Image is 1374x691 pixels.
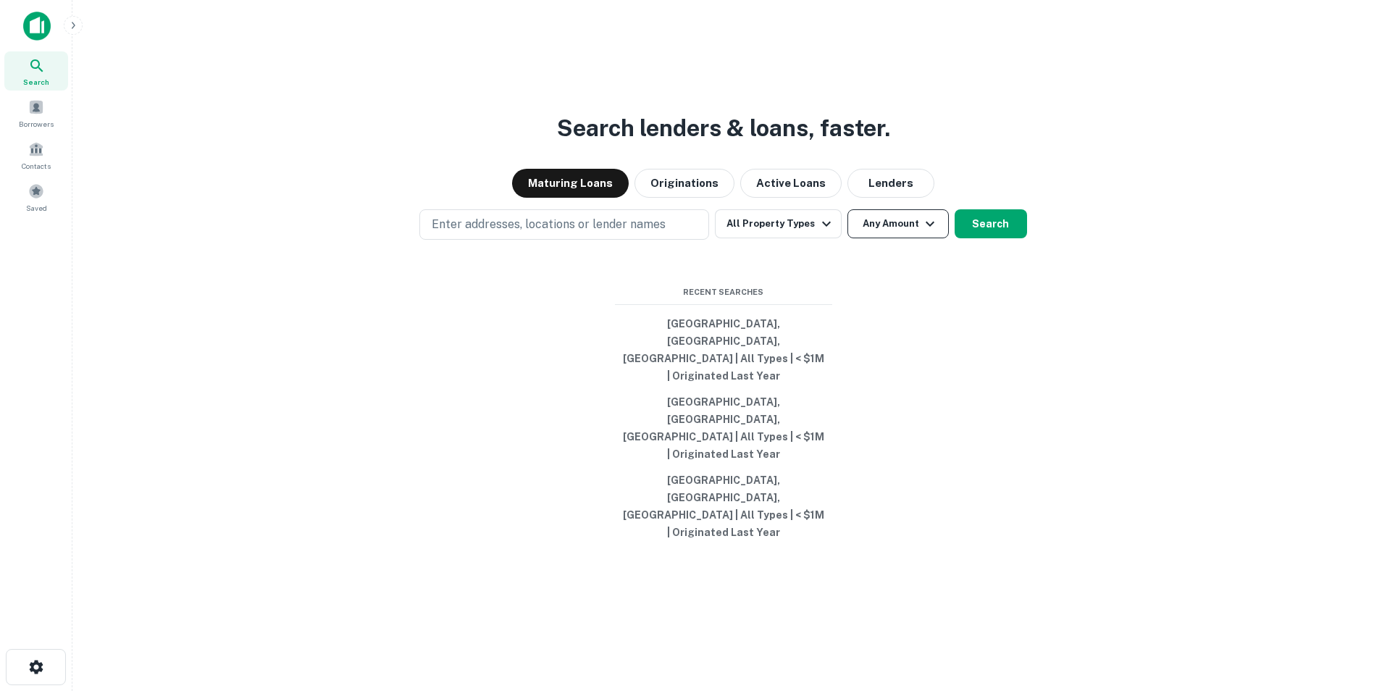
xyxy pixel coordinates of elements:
button: All Property Types [715,209,841,238]
a: Search [4,51,68,91]
button: Maturing Loans [512,169,629,198]
span: Search [23,76,49,88]
a: Saved [4,177,68,217]
p: Enter addresses, locations or lender names [432,216,666,233]
span: Saved [26,202,47,214]
button: [GEOGRAPHIC_DATA], [GEOGRAPHIC_DATA], [GEOGRAPHIC_DATA] | All Types | < $1M | Originated Last Year [615,389,832,467]
button: Originations [634,169,734,198]
h3: Search lenders & loans, faster. [557,111,890,146]
button: Active Loans [740,169,842,198]
button: [GEOGRAPHIC_DATA], [GEOGRAPHIC_DATA], [GEOGRAPHIC_DATA] | All Types | < $1M | Originated Last Year [615,311,832,389]
button: Any Amount [847,209,949,238]
span: Contacts [22,160,51,172]
button: Enter addresses, locations or lender names [419,209,709,240]
img: capitalize-icon.png [23,12,51,41]
iframe: Chat Widget [1302,575,1374,645]
a: Borrowers [4,93,68,133]
span: Recent Searches [615,286,832,298]
span: Borrowers [19,118,54,130]
a: Contacts [4,135,68,175]
button: Search [955,209,1027,238]
button: [GEOGRAPHIC_DATA], [GEOGRAPHIC_DATA], [GEOGRAPHIC_DATA] | All Types | < $1M | Originated Last Year [615,467,832,545]
button: Lenders [847,169,934,198]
